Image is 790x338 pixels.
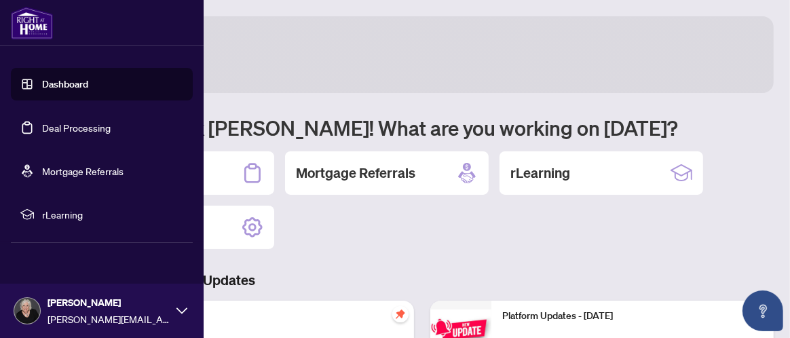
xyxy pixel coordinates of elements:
[392,306,409,322] span: pushpin
[502,309,763,324] p: Platform Updates - [DATE]
[42,121,111,134] a: Deal Processing
[42,78,88,90] a: Dashboard
[42,165,124,177] a: Mortgage Referrals
[48,295,170,310] span: [PERSON_NAME]
[742,290,783,331] button: Open asap
[11,7,53,39] img: logo
[48,312,170,326] span: [PERSON_NAME][EMAIL_ADDRESS][DOMAIN_NAME]
[14,298,40,324] img: Profile Icon
[71,115,774,140] h1: Welcome back [PERSON_NAME]! What are you working on [DATE]?
[42,207,183,222] span: rLearning
[296,164,415,183] h2: Mortgage Referrals
[510,164,570,183] h2: rLearning
[143,309,403,324] p: Self-Help
[71,271,774,290] h3: Brokerage & Industry Updates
